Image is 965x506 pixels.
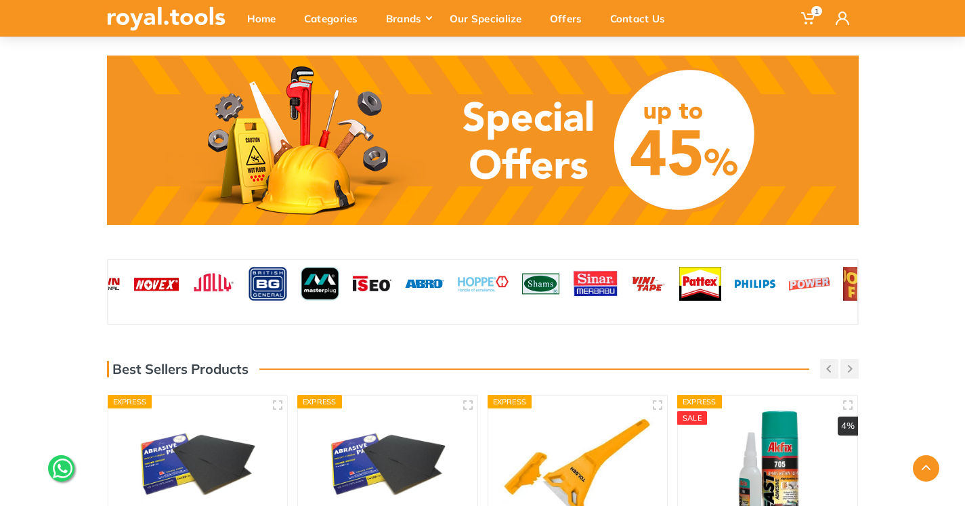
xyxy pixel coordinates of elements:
[488,395,532,408] div: Express
[573,267,619,301] img: Royal Tools Brand - Sinar
[540,4,601,33] div: Offers
[601,4,684,33] div: Contact Us
[405,267,444,301] img: Royal Tools Brand - ABRO
[843,267,878,301] img: Royal Tools Brand - JOBOFIX
[811,6,822,16] span: 1
[192,267,235,301] img: Royal Tools Brand - Jolly
[735,267,775,301] img: Royal Tools Brand - Philips
[677,411,707,425] div: SALE
[440,4,540,33] div: Our Specialize
[838,417,858,436] div: 4%
[108,395,152,408] div: Express
[458,267,509,301] img: Royal Tools Brand - Hoppe
[377,4,440,33] div: Brands
[677,395,722,408] div: Express
[295,4,377,33] div: Categories
[789,267,830,301] img: Royal Tools Brand - Power
[632,267,666,301] img: Royal Tools Brand - Vini Tape
[301,267,339,301] img: Royal Tools Brand - Masterplug
[107,361,249,377] h3: Best Sellers Products
[238,4,295,33] div: Home
[522,267,559,301] img: Royal Tools Brand - Shams
[107,7,226,30] img: royal.tools Logo
[679,267,721,301] img: Royal Tools Brand - Pattex
[297,395,342,408] div: Express
[353,267,392,301] img: Royal Tools Brand - ISEO
[249,267,288,301] img: Royal Tools Brand - BG Electrical
[134,267,179,301] img: Royal Tools Brand - Novex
